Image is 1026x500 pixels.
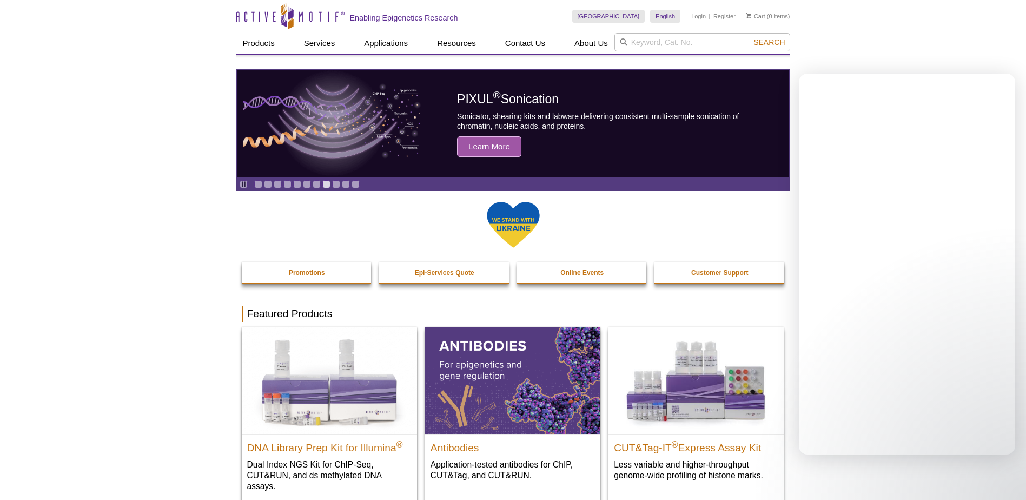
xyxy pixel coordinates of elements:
a: Promotions [242,262,373,283]
a: Applications [358,33,414,54]
span: PIXUL Sonication [457,92,559,106]
a: Online Events [517,262,648,283]
img: DNA Library Prep Kit for Illumina [242,327,417,433]
p: Dual Index NGS Kit for ChIP-Seq, CUT&RUN, and ds methylated DNA assays. [247,459,412,492]
a: PIXUL sonication PIXUL®Sonication Sonicator, shearing kits and labware delivering consistent mult... [237,70,789,177]
strong: Customer Support [691,269,748,277]
a: Contact Us [499,33,552,54]
a: [GEOGRAPHIC_DATA] [572,10,645,23]
img: PIXUL sonication [243,69,421,177]
h2: Enabling Epigenetics Research [350,13,458,23]
a: Customer Support [654,262,785,283]
a: Go to slide 5 [293,180,301,188]
a: CUT&Tag-IT® Express Assay Kit CUT&Tag-IT®Express Assay Kit Less variable and higher-throughput ge... [608,327,784,491]
iframe: Intercom live chat [989,463,1015,489]
p: Less variable and higher-throughput genome-wide profiling of histone marks​. [614,459,778,481]
strong: Epi-Services Quote [415,269,474,277]
img: All Antibodies [425,327,600,433]
strong: Online Events [560,269,604,277]
a: Go to slide 8 [322,180,330,188]
article: PIXUL Sonication [237,70,789,177]
h2: Antibodies [431,437,595,453]
h2: DNA Library Prep Kit for Illumina [247,437,412,453]
span: Learn More [457,136,521,157]
a: Go to slide 4 [283,180,292,188]
a: English [650,10,680,23]
p: Application-tested antibodies for ChIP, CUT&Tag, and CUT&RUN. [431,459,595,481]
a: All Antibodies Antibodies Application-tested antibodies for ChIP, CUT&Tag, and CUT&RUN. [425,327,600,491]
a: Go to slide 10 [342,180,350,188]
a: Cart [746,12,765,20]
p: Sonicator, shearing kits and labware delivering consistent multi-sample sonication of chromatin, ... [457,111,764,131]
a: Epi-Services Quote [379,262,510,283]
a: Go to slide 9 [332,180,340,188]
li: (0 items) [746,10,790,23]
a: Go to slide 7 [313,180,321,188]
a: Go to slide 11 [352,180,360,188]
a: Login [691,12,706,20]
img: We Stand With Ukraine [486,201,540,249]
a: Products [236,33,281,54]
strong: Promotions [289,269,325,277]
h2: CUT&Tag-IT Express Assay Kit [614,437,778,453]
h2: Featured Products [242,306,785,322]
img: Your Cart [746,13,751,18]
a: Go to slide 2 [264,180,272,188]
a: Services [297,33,342,54]
input: Keyword, Cat. No. [614,33,790,51]
a: Go to slide 3 [274,180,282,188]
a: Go to slide 1 [254,180,262,188]
button: Search [750,37,788,47]
a: Go to slide 6 [303,180,311,188]
iframe: Intercom live chat [799,74,1015,455]
sup: ® [672,439,678,449]
a: Toggle autoplay [240,180,248,188]
sup: ® [396,439,403,449]
a: About Us [568,33,614,54]
a: Resources [431,33,482,54]
a: Register [713,12,736,20]
li: | [709,10,711,23]
img: CUT&Tag-IT® Express Assay Kit [608,327,784,433]
sup: ® [493,90,501,101]
span: Search [753,38,785,47]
